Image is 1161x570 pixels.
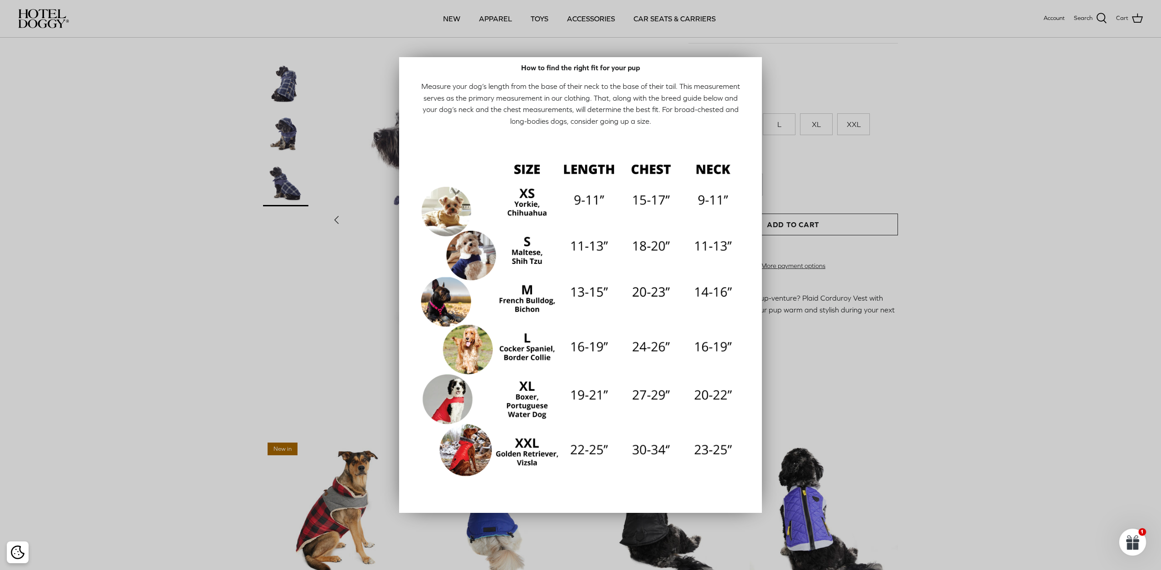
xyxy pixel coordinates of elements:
img: Cookie policy [11,546,24,559]
img: Size guide [417,153,744,480]
button: Cookie policy [10,545,25,560]
div: Cookie policy [7,541,29,563]
b: How to find the right fit for your pup [521,63,640,72]
span: Measure your dog’s length from the base of their neck to the base of their tail. This measurement... [421,82,740,125]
